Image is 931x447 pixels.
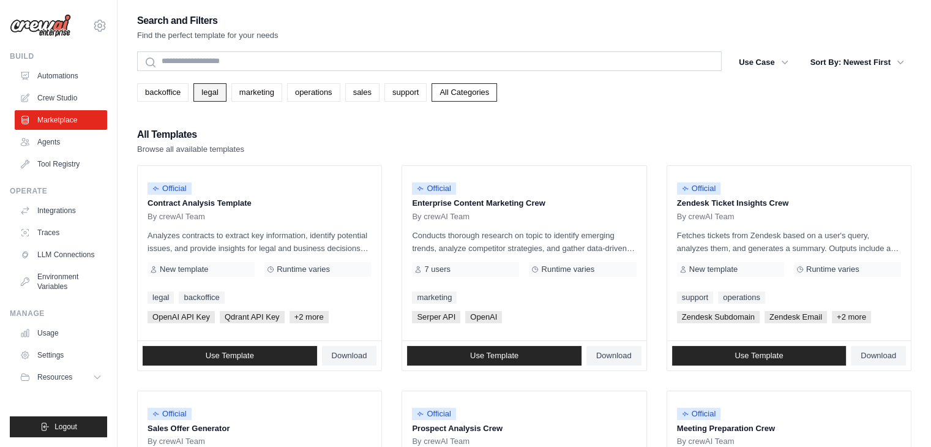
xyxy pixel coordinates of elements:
[10,309,107,318] div: Manage
[15,345,107,365] a: Settings
[137,83,189,102] a: backoffice
[731,51,796,73] button: Use Case
[412,182,456,195] span: Official
[677,182,721,195] span: Official
[10,416,107,437] button: Logout
[832,311,871,323] span: +2 more
[596,351,632,361] span: Download
[10,186,107,196] div: Operate
[677,229,901,255] p: Fetches tickets from Zendesk based on a user's query, analyzes them, and generates a summary. Out...
[586,346,641,366] a: Download
[470,351,518,361] span: Use Template
[432,83,497,102] a: All Categories
[718,291,765,304] a: operations
[465,311,502,323] span: OpenAI
[37,372,72,382] span: Resources
[689,265,738,274] span: New template
[15,132,107,152] a: Agents
[290,311,329,323] span: +2 more
[15,223,107,242] a: Traces
[137,12,279,29] h2: Search and Filters
[15,267,107,296] a: Environment Variables
[193,83,226,102] a: legal
[407,346,581,366] a: Use Template
[15,201,107,220] a: Integrations
[861,351,896,361] span: Download
[424,265,451,274] span: 7 users
[148,182,192,195] span: Official
[15,323,107,343] a: Usage
[206,351,254,361] span: Use Template
[148,423,372,435] p: Sales Offer Generator
[735,351,783,361] span: Use Template
[412,291,457,304] a: marketing
[15,154,107,174] a: Tool Registry
[541,265,594,274] span: Runtime varies
[148,197,372,209] p: Contract Analysis Template
[677,437,735,446] span: By crewAI Team
[851,346,906,366] a: Download
[412,423,636,435] p: Prospect Analysis Crew
[160,265,208,274] span: New template
[677,423,901,435] p: Meeting Preparation Crew
[148,212,205,222] span: By crewAI Team
[345,83,380,102] a: sales
[148,437,205,446] span: By crewAI Team
[143,346,317,366] a: Use Template
[332,351,367,361] span: Download
[412,437,469,446] span: By crewAI Team
[803,51,911,73] button: Sort By: Newest First
[806,265,859,274] span: Runtime varies
[148,291,174,304] a: legal
[54,422,77,432] span: Logout
[322,346,377,366] a: Download
[148,229,372,255] p: Analyzes contracts to extract key information, identify potential issues, and provide insights fo...
[10,14,71,37] img: Logo
[384,83,427,102] a: support
[677,212,735,222] span: By crewAI Team
[412,197,636,209] p: Enterprise Content Marketing Crew
[677,197,901,209] p: Zendesk Ticket Insights Crew
[672,346,847,366] a: Use Template
[287,83,340,102] a: operations
[15,66,107,86] a: Automations
[412,212,469,222] span: By crewAI Team
[15,367,107,387] button: Resources
[148,408,192,420] span: Official
[15,88,107,108] a: Crew Studio
[765,311,827,323] span: Zendesk Email
[412,408,456,420] span: Official
[677,311,760,323] span: Zendesk Subdomain
[137,29,279,42] p: Find the perfect template for your needs
[277,265,330,274] span: Runtime varies
[15,110,107,130] a: Marketplace
[137,126,244,143] h2: All Templates
[231,83,282,102] a: marketing
[179,291,224,304] a: backoffice
[15,245,107,265] a: LLM Connections
[677,408,721,420] span: Official
[10,51,107,61] div: Build
[677,291,713,304] a: support
[412,229,636,255] p: Conducts thorough research on topic to identify emerging trends, analyze competitor strategies, a...
[220,311,285,323] span: Qdrant API Key
[412,311,460,323] span: Serper API
[148,311,215,323] span: OpenAI API Key
[137,143,244,156] p: Browse all available templates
